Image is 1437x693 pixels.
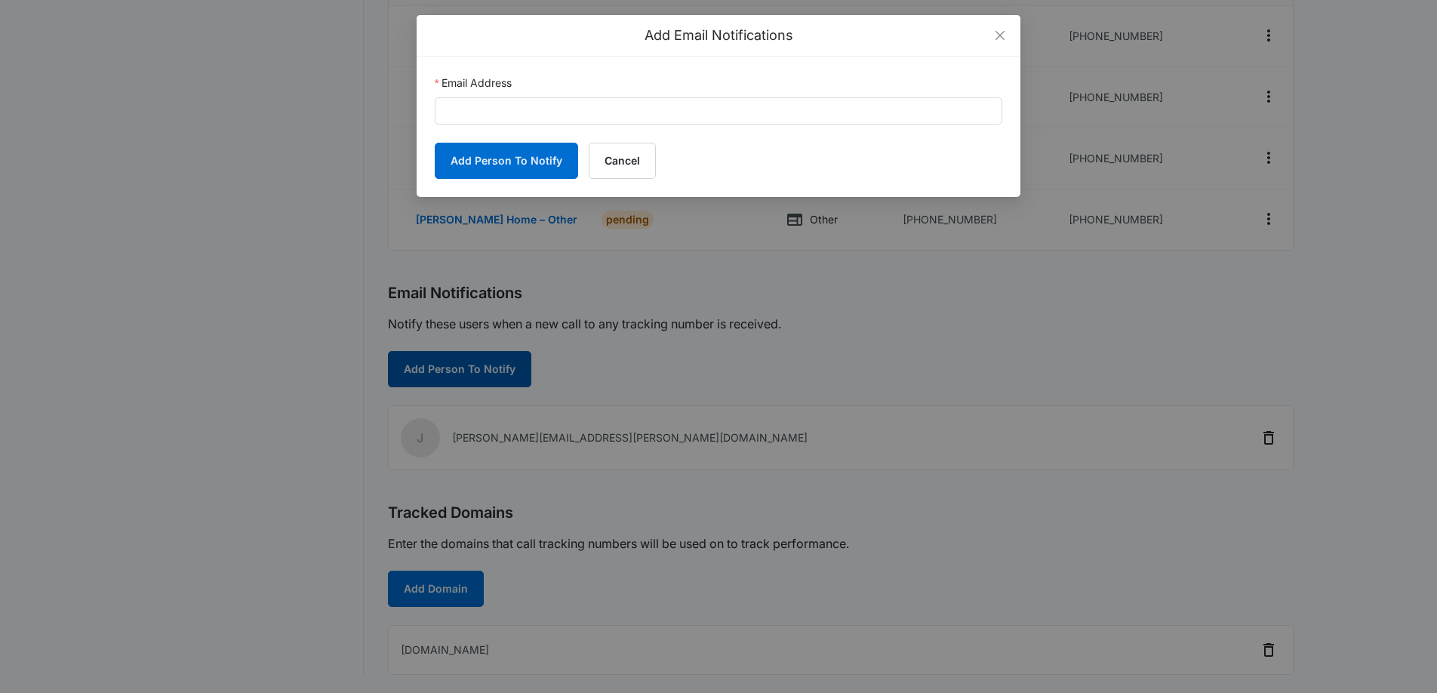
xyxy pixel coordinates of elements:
span: close [994,29,1006,42]
button: Close [980,15,1020,56]
input: Email Address [435,97,1002,125]
div: Add Email Notifications [435,27,1002,44]
button: Cancel [589,143,656,179]
label: Email Address [435,75,512,91]
button: Add Person To Notify [435,143,578,179]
